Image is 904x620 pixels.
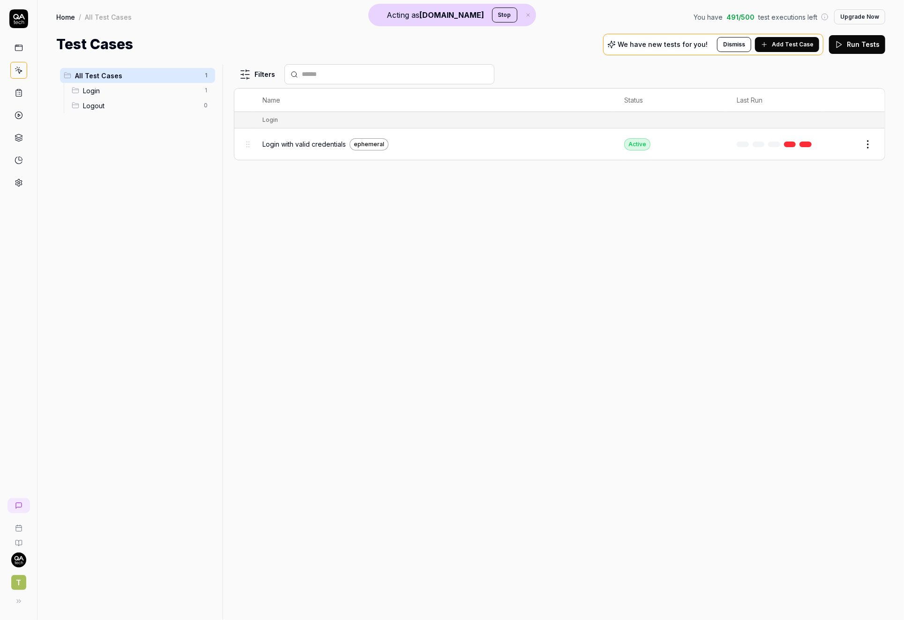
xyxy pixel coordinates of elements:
div: Active [624,138,650,150]
tr: Login with valid credentialsephemeralActive [234,128,885,160]
th: Status [615,89,727,112]
div: ephemeral [350,138,388,150]
button: Filters [234,65,281,84]
button: Upgrade Now [834,9,885,24]
a: Home [56,12,75,22]
span: 0 [200,100,211,111]
span: Login with valid credentials [262,139,346,149]
a: New conversation [7,498,30,513]
th: Name [253,89,615,112]
a: Book a call with us [4,517,33,532]
button: T [4,568,33,592]
button: Dismiss [717,37,751,52]
p: We have new tests for you! [618,41,708,48]
button: Run Tests [829,35,885,54]
div: Login [262,116,278,124]
span: T [11,575,26,590]
span: 1 [200,85,211,96]
button: Stop [492,7,517,22]
img: 7ccf6c19-61ad-4a6c-8811-018b02a1b829.jpg [11,553,26,568]
h1: Test Cases [56,34,133,55]
span: Add Test Case [772,40,814,49]
div: Drag to reorderLogout0 [68,98,215,113]
div: Drag to reorderLogin1 [68,83,215,98]
a: Documentation [4,532,33,547]
span: test executions left [758,12,817,22]
span: 491 / 500 [726,12,755,22]
span: 1 [200,70,211,81]
span: Logout [83,101,198,111]
span: Login [83,86,198,96]
span: All Test Cases [75,71,198,81]
span: You have [694,12,723,22]
div: / [79,12,81,22]
button: Add Test Case [755,37,819,52]
th: Last Run [727,89,825,112]
div: All Test Cases [85,12,132,22]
